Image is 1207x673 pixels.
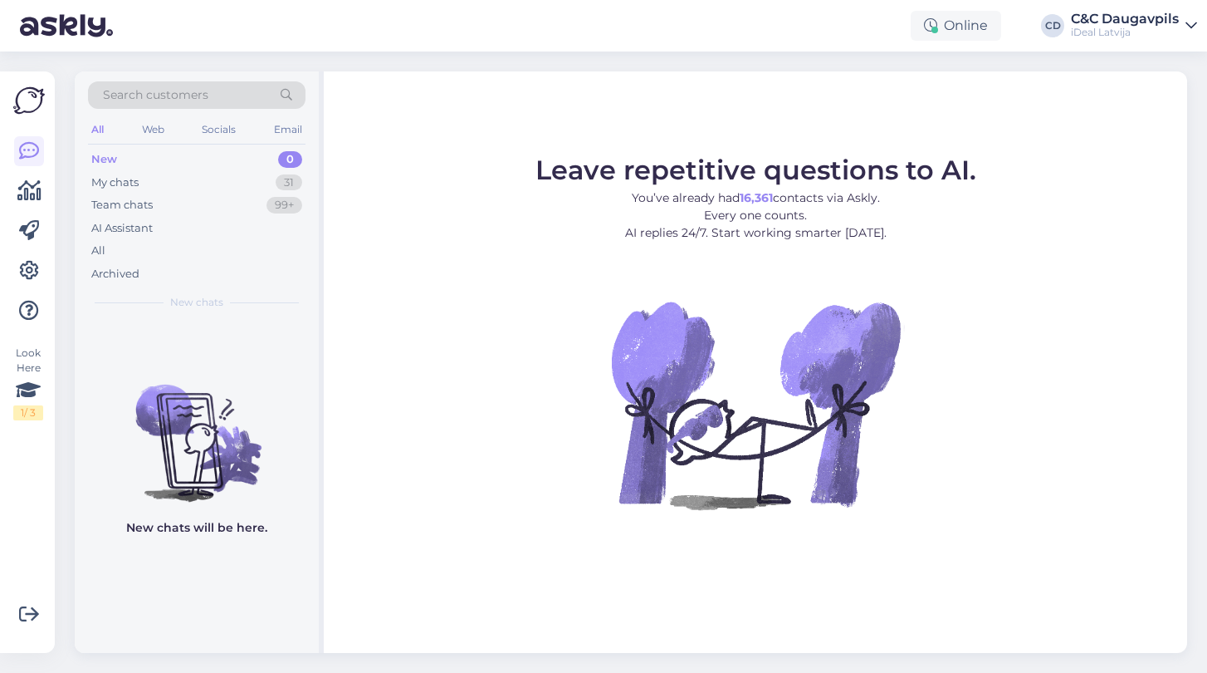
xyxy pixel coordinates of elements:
[126,519,267,537] p: New chats will be here.
[13,85,45,116] img: Askly Logo
[606,255,905,554] img: No Chat active
[911,11,1001,41] div: Online
[535,189,976,242] p: You’ve already had contacts via Askly. Every one counts. AI replies 24/7. Start working smarter [...
[740,190,773,205] b: 16,361
[266,197,302,214] div: 99+
[1071,26,1179,39] div: iDeal Latvija
[88,119,107,140] div: All
[75,355,319,504] img: No chats
[198,119,239,140] div: Socials
[91,243,105,259] div: All
[1041,14,1064,37] div: CD
[91,266,139,282] div: Archived
[271,119,305,140] div: Email
[91,151,117,168] div: New
[535,154,976,186] span: Leave repetitive questions to AI.
[276,174,302,191] div: 31
[170,295,223,310] span: New chats
[103,86,208,104] span: Search customers
[1071,12,1197,39] a: C&C DaugavpilsiDeal Latvija
[278,151,302,168] div: 0
[91,220,153,237] div: AI Assistant
[139,119,168,140] div: Web
[91,197,153,214] div: Team chats
[91,174,139,191] div: My chats
[1071,12,1179,26] div: C&C Daugavpils
[13,405,43,420] div: 1 / 3
[13,346,43,420] div: Look Here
